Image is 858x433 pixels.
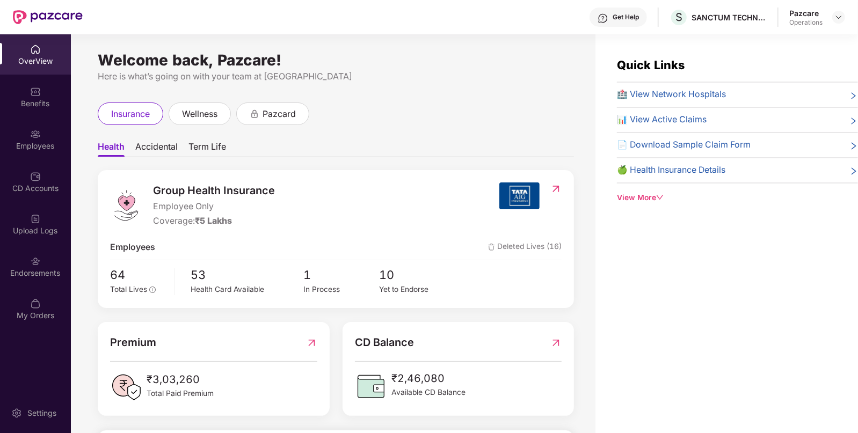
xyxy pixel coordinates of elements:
img: svg+xml;base64,PHN2ZyBpZD0iRHJvcGRvd24tMzJ4MzIiIHhtbG5zPSJodHRwOi8vd3d3LnczLm9yZy8yMDAwL3N2ZyIgd2... [834,13,843,21]
img: svg+xml;base64,PHN2ZyBpZD0iQ0RfQWNjb3VudHMiIGRhdGEtbmFtZT0iQ0QgQWNjb3VudHMiIHhtbG5zPSJodHRwOi8vd3... [30,171,41,182]
span: 10 [379,266,454,284]
div: View More [617,192,858,204]
span: 53 [191,266,303,284]
img: svg+xml;base64,PHN2ZyBpZD0iRW5kb3JzZW1lbnRzIiB4bWxucz0iaHR0cDovL3d3dy53My5vcmcvMjAwMC9zdmciIHdpZH... [30,256,41,267]
span: right [849,115,858,127]
span: 🏥 View Network Hospitals [617,88,726,101]
img: CDBalanceIcon [355,370,387,402]
span: Accidental [135,141,178,157]
img: deleteIcon [488,244,495,251]
img: PaidPremiumIcon [110,371,142,403]
span: 1 [304,266,379,284]
img: RedirectIcon [306,334,317,351]
img: insurerIcon [499,182,540,209]
span: 🍏 Health Insurance Details [617,164,725,177]
span: Quick Links [617,58,685,72]
span: ₹2,46,080 [391,370,466,387]
span: down [656,194,664,201]
span: Total Lives [110,285,147,293]
img: svg+xml;base64,PHN2ZyBpZD0iSGVscC0zMngzMiIgeG1sbnM9Imh0dHA6Ly93d3cudzMub3JnLzIwMDAvc3ZnIiB3aWR0aD... [598,13,608,24]
span: right [849,166,858,177]
span: Total Paid Premium [147,388,214,400]
span: pazcard [263,107,296,121]
span: Term Life [188,141,226,157]
span: right [849,141,858,152]
span: Employees [110,241,155,254]
span: ₹3,03,260 [147,371,214,388]
span: 📄 Download Sample Claim Form [617,138,751,152]
span: 📊 View Active Claims [617,113,707,127]
img: svg+xml;base64,PHN2ZyBpZD0iTXlfT3JkZXJzIiBkYXRhLW5hbWU9Ik15IE9yZGVycyIgeG1sbnM9Imh0dHA6Ly93d3cudz... [30,298,41,309]
img: svg+xml;base64,PHN2ZyBpZD0iSG9tZSIgeG1sbnM9Imh0dHA6Ly93d3cudzMub3JnLzIwMDAvc3ZnIiB3aWR0aD0iMjAiIG... [30,44,41,55]
img: RedirectIcon [550,184,562,194]
div: Welcome back, Pazcare! [98,56,574,64]
span: ₹5 Lakhs [195,216,232,226]
span: Health [98,141,125,157]
img: New Pazcare Logo [13,10,83,24]
div: Operations [789,18,823,27]
div: SANCTUM TECHNOLOGIES P LTD [692,12,767,23]
span: 64 [110,266,166,284]
span: Deleted Lives (16) [488,241,562,254]
img: svg+xml;base64,PHN2ZyBpZD0iVXBsb2FkX0xvZ3MiIGRhdGEtbmFtZT0iVXBsb2FkIExvZ3MiIHhtbG5zPSJodHRwOi8vd3... [30,214,41,224]
div: Coverage: [153,215,275,228]
img: logo [110,189,142,222]
span: Group Health Insurance [153,182,275,199]
img: RedirectIcon [550,334,562,351]
div: Get Help [613,13,639,21]
div: Health Card Available [191,284,303,296]
img: svg+xml;base64,PHN2ZyBpZD0iU2V0dGluZy0yMHgyMCIgeG1sbnM9Imh0dHA6Ly93d3cudzMub3JnLzIwMDAvc3ZnIiB3aW... [11,408,22,419]
div: animation [250,108,259,118]
span: info-circle [149,287,156,293]
span: right [849,90,858,101]
span: S [675,11,682,24]
img: svg+xml;base64,PHN2ZyBpZD0iQmVuZWZpdHMiIHhtbG5zPSJodHRwOi8vd3d3LnczLm9yZy8yMDAwL3N2ZyIgd2lkdGg9Ij... [30,86,41,97]
div: Pazcare [789,8,823,18]
div: Here is what’s going on with your team at [GEOGRAPHIC_DATA] [98,70,574,83]
div: Settings [24,408,60,419]
span: wellness [182,107,217,121]
div: Yet to Endorse [379,284,454,296]
img: svg+xml;base64,PHN2ZyBpZD0iRW1wbG95ZWVzIiB4bWxucz0iaHR0cDovL3d3dy53My5vcmcvMjAwMC9zdmciIHdpZHRoPS... [30,129,41,140]
span: Premium [110,334,156,351]
span: CD Balance [355,334,414,351]
span: Employee Only [153,200,275,214]
span: insurance [111,107,150,121]
span: Available CD Balance [391,387,466,399]
div: In Process [304,284,379,296]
